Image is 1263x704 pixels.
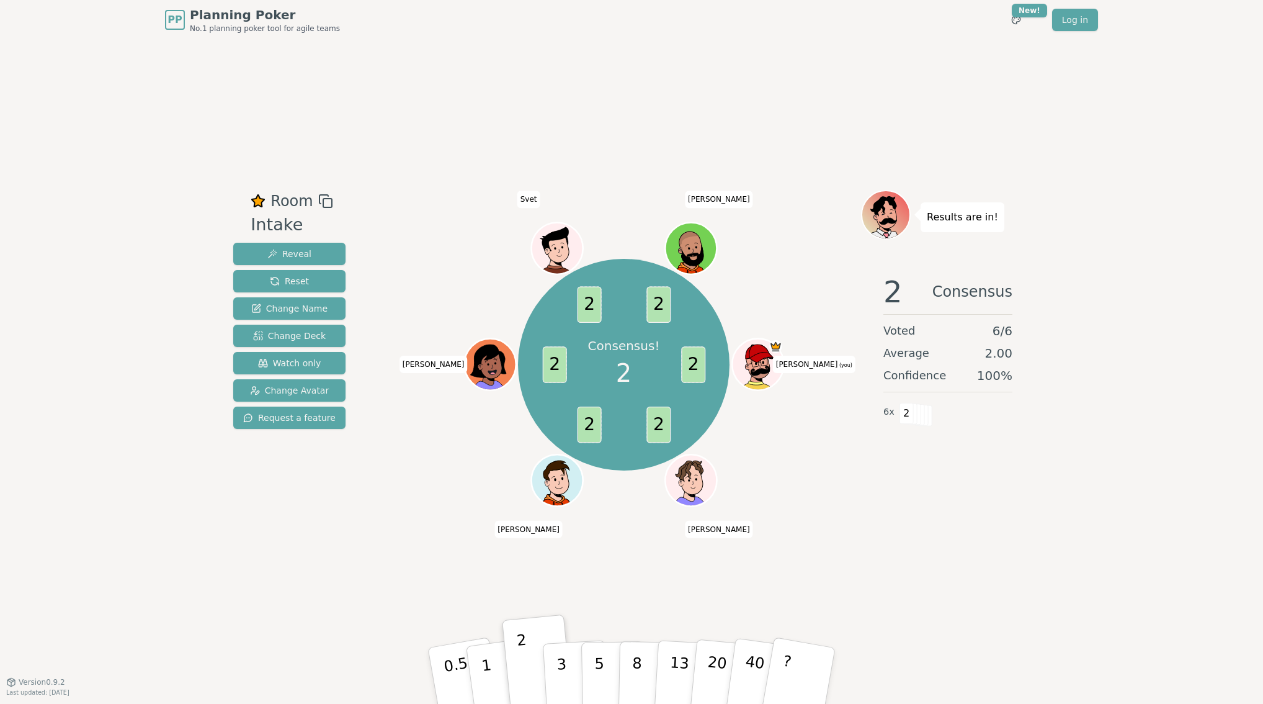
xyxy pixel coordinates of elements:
p: Consensus! [587,337,661,355]
span: 100 % [977,367,1012,384]
span: 2 [616,354,631,392]
span: Request a feature [243,412,336,424]
button: Reset [233,270,346,292]
span: 2 [542,346,566,383]
span: Last updated: [DATE] [6,689,69,696]
span: Planning Poker [190,6,340,24]
span: Click to change your name [773,356,855,373]
span: Change Avatar [250,384,329,397]
span: 2 [646,286,671,323]
span: Change Deck [253,330,326,342]
span: (you) [837,363,852,368]
span: 2 [681,346,705,383]
a: PPPlanning PokerNo.1 planning poker tool for agile teams [165,6,340,34]
span: 2 [577,286,601,323]
a: Log in [1052,9,1098,31]
button: Change Avatar [233,379,346,402]
div: Intake [251,212,332,238]
span: Room [270,190,313,212]
p: Results are in! [927,209,998,226]
span: 6 / 6 [993,322,1012,340]
button: Reveal [233,243,346,265]
span: 2 [646,407,671,443]
span: Voted [883,322,916,340]
span: No.1 planning poker tool for agile teams [190,24,340,34]
span: Version 0.9.2 [19,677,65,687]
span: Confidence [883,367,946,384]
span: Click to change your name [517,191,540,209]
p: 2 [516,631,532,699]
button: New! [1005,9,1027,31]
span: 2 [899,403,914,424]
span: 2.00 [984,345,1012,362]
button: Change Name [233,297,346,320]
span: Click to change your name [685,521,753,538]
span: Average [883,345,929,362]
span: Consensus [932,277,1012,307]
button: Version0.9.2 [6,677,65,687]
span: Click to change your name [685,191,753,209]
button: Change Deck [233,325,346,347]
span: Watch only [258,357,321,369]
span: Reset [270,275,309,287]
span: Click to change your name [494,521,563,538]
span: 2 [883,277,903,307]
button: Request a feature [233,407,346,429]
span: Carlos is the host [769,340,782,353]
button: Click to change your avatar [733,340,782,389]
span: Reveal [267,248,311,260]
span: 2 [577,407,601,443]
div: New! [1012,4,1047,17]
span: PP [167,12,182,27]
button: Watch only [233,352,346,374]
button: Remove as favourite [251,190,266,212]
span: 6 x [883,405,895,419]
span: Click to change your name [399,356,468,373]
span: Change Name [251,302,328,315]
